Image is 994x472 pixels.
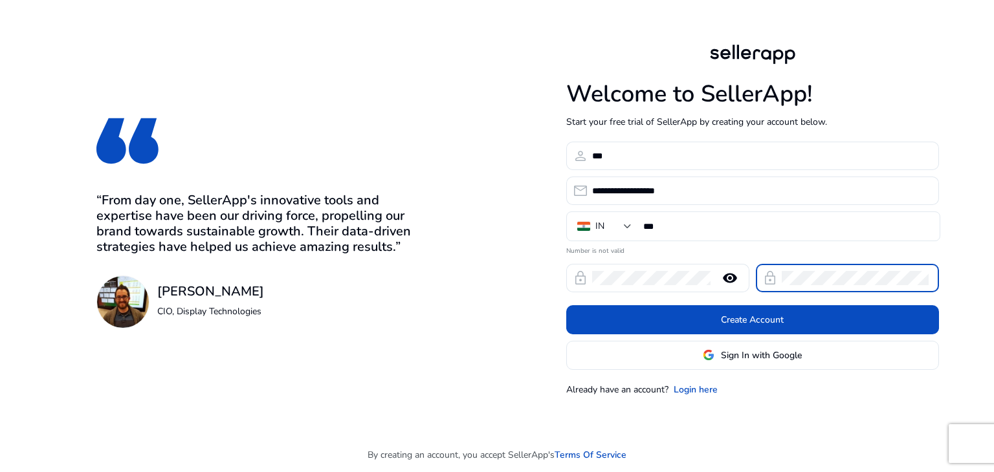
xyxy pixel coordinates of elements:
[566,115,939,129] p: Start your free trial of SellerApp by creating your account below.
[714,270,745,286] mat-icon: remove_red_eye
[566,242,939,256] mat-error: Number is not valid
[573,270,588,286] span: lock
[595,219,604,233] div: IN
[721,313,784,327] span: Create Account
[566,80,939,108] h1: Welcome to SellerApp!
[96,193,428,255] h3: “From day one, SellerApp's innovative tools and expertise have been our driving force, propelling...
[573,148,588,164] span: person
[721,349,802,362] span: Sign In with Google
[573,183,588,198] span: email
[555,448,626,462] a: Terms Of Service
[762,270,778,286] span: lock
[703,349,714,361] img: google-logo.svg
[674,383,718,396] a: Login here
[566,305,939,334] button: Create Account
[157,284,264,299] h3: [PERSON_NAME]
[566,383,668,396] p: Already have an account?
[157,305,264,318] p: CIO, Display Technologies
[566,341,939,370] button: Sign In with Google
